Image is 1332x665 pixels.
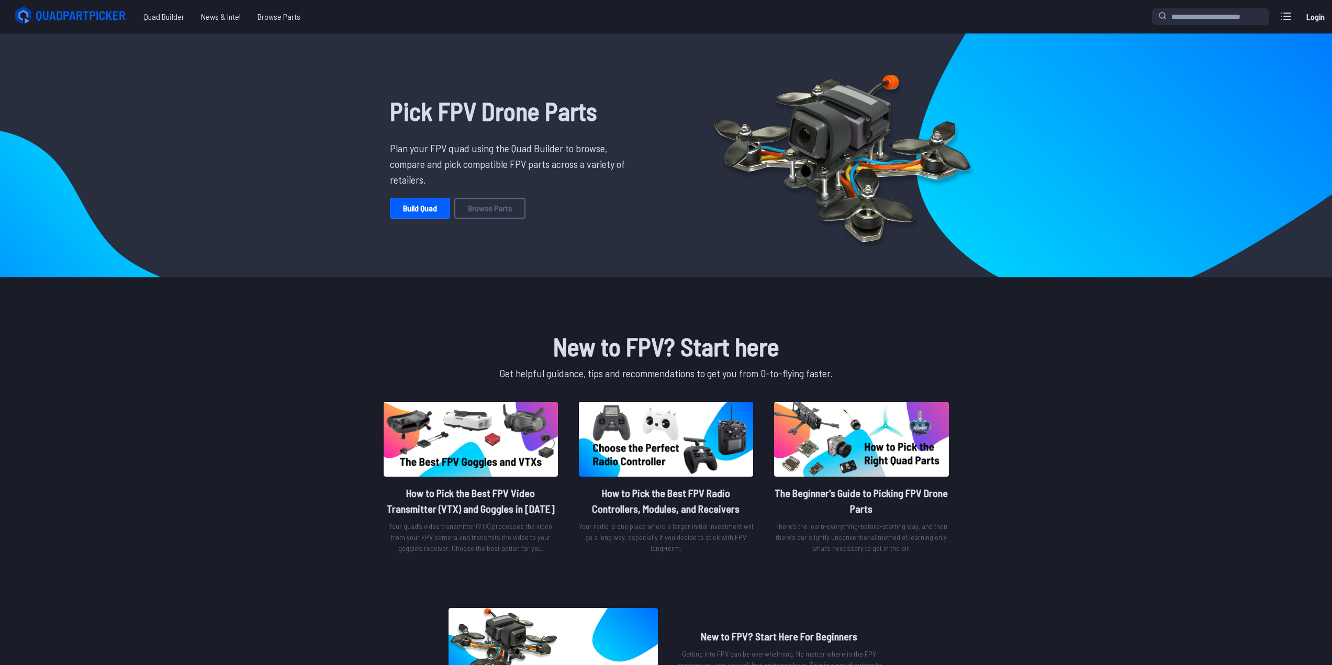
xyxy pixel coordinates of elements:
[579,485,753,516] h2: How to Pick the Best FPV Radio Controllers, Modules, and Receivers
[384,402,558,558] a: image of postHow to Pick the Best FPV Video Transmitter (VTX) and Goggles in [DATE]Your quad’s vi...
[579,521,753,554] p: Your radio is one place where a larger initial investment will go a long way, especially if you d...
[193,6,249,27] a: News & Intel
[382,328,951,365] h1: New to FPV? Start here
[384,402,558,477] img: image of post
[384,521,558,554] p: Your quad’s video transmitter (VTX) processes the video from your FPV camera and transmits the vi...
[454,198,525,219] a: Browse Parts
[774,402,948,477] img: image of post
[774,521,948,554] p: There’s the learn-everything-before-starting way, and then there’s our slightly unconventional me...
[135,6,193,27] a: Quad Builder
[579,402,753,477] img: image of post
[390,198,450,219] a: Build Quad
[384,485,558,516] h2: How to Pick the Best FPV Video Transmitter (VTX) and Goggles in [DATE]
[579,402,753,558] a: image of postHow to Pick the Best FPV Radio Controllers, Modules, and ReceiversYour radio is one ...
[691,51,993,260] img: Quadcopter
[774,402,948,558] a: image of postThe Beginner's Guide to Picking FPV Drone PartsThere’s the learn-everything-before-s...
[390,140,633,187] p: Plan your FPV quad using the Quad Builder to browse, compare and pick compatible FPV parts across...
[675,628,884,644] h2: New to FPV? Start Here For Beginners
[382,365,951,381] p: Get helpful guidance, tips and recommendations to get you from 0-to-flying faster.
[390,92,633,130] h1: Pick FPV Drone Parts
[1303,6,1328,27] a: Login
[249,6,309,27] a: Browse Parts
[774,485,948,516] h2: The Beginner's Guide to Picking FPV Drone Parts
